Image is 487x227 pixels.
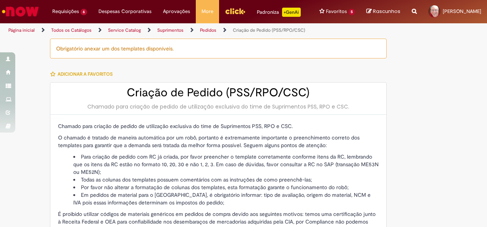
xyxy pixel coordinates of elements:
p: O chamado é tratado de maneira automática por um robô, portanto é extremamente importante o preen... [58,134,379,149]
span: Requisições [52,8,79,15]
a: Rascunhos [366,8,400,15]
li: Por favor não alterar a formatação de colunas dos templates, esta formatação garante o funcioname... [73,183,379,191]
a: Criação de Pedido (PSS/RPO/CSC) [233,27,305,33]
a: Suprimentos [157,27,184,33]
a: Service Catalog [108,27,141,33]
li: Para criação de pedido com RC já criada, por favor preencher o template corretamente conforme ite... [73,153,379,176]
span: 6 [81,9,87,15]
span: More [202,8,213,15]
li: Todas as colunas dos templates possuem comentários com as instruções de como preenchê-las; [73,176,379,183]
div: Padroniza [257,8,301,17]
span: Rascunhos [373,8,400,15]
p: Chamado para criação de pedido de utilização exclusiva do time de Suprimentos PSS, RPO e CSC. [58,122,379,130]
a: Página inicial [8,27,35,33]
span: Despesas Corporativas [98,8,152,15]
a: Pedidos [200,27,216,33]
img: click_logo_yellow_360x200.png [225,5,245,17]
div: Obrigatório anexar um dos templates disponíveis. [50,39,387,58]
span: Favoritos [326,8,347,15]
div: Chamado para criação de pedido de utilização exclusiva do time de Suprimentos PSS, RPO e CSC. [58,103,379,110]
span: Adicionar a Favoritos [58,71,113,77]
h2: Criação de Pedido (PSS/RPO/CSC) [58,86,379,99]
span: [PERSON_NAME] [443,8,481,15]
ul: Trilhas de página [6,23,319,37]
li: Em pedidos de material para o [GEOGRAPHIC_DATA], é obrigatório informar: tipo de avaliação, orige... [73,191,379,206]
a: Todos os Catálogos [51,27,92,33]
span: 5 [348,9,355,15]
img: ServiceNow [1,4,40,19]
span: Aprovações [163,8,190,15]
button: Adicionar a Favoritos [50,66,117,82]
p: +GenAi [282,8,301,17]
